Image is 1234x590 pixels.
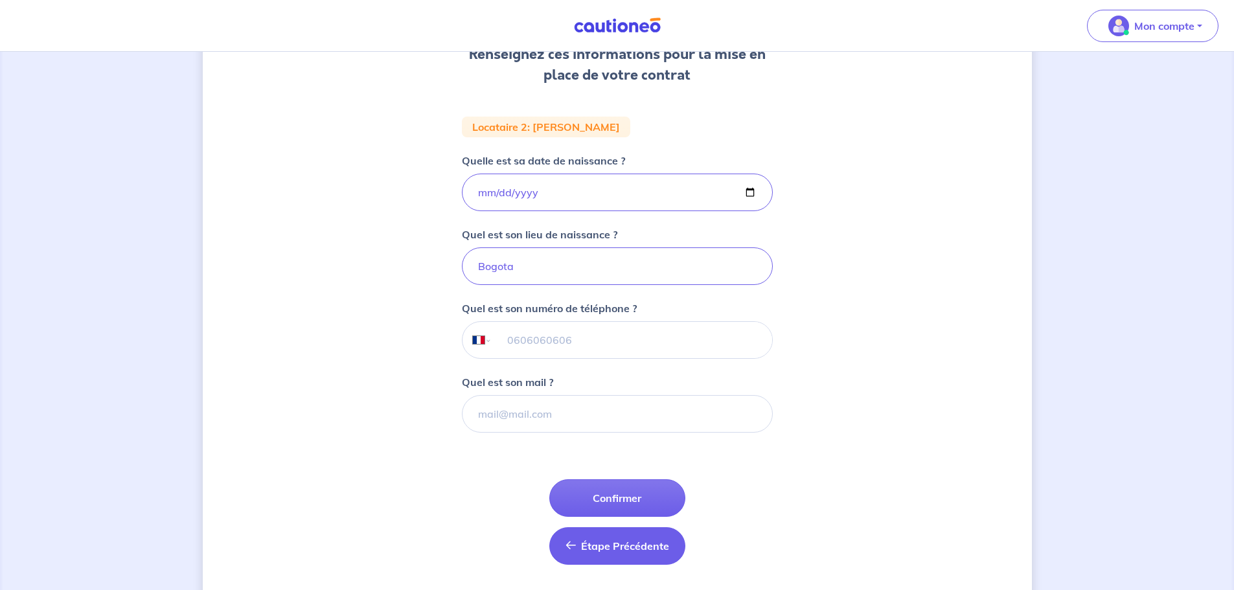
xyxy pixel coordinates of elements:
[549,527,685,565] button: Étape Précédente
[472,122,527,132] p: Locataire 2
[462,174,773,211] input: birthdate.placeholder
[1108,16,1129,36] img: illu_account_valid_menu.svg
[462,153,625,168] p: Quelle est sa date de naissance ?
[462,247,773,285] input: Paris
[1134,18,1194,34] p: Mon compte
[581,539,669,552] span: Étape Précédente
[569,17,666,34] img: Cautioneo
[462,301,637,316] p: Quel est son numéro de téléphone ?
[462,395,773,433] input: mail@mail.com
[492,322,771,358] input: 0606060606
[527,122,620,132] p: : [PERSON_NAME]
[549,479,685,517] button: Confirmer
[462,374,553,390] p: Quel est son mail ?
[1087,10,1218,42] button: illu_account_valid_menu.svgMon compte
[462,44,773,85] h3: Renseignez ces informations pour la mise en place de votre contrat
[462,227,617,242] p: Quel est son lieu de naissance ?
